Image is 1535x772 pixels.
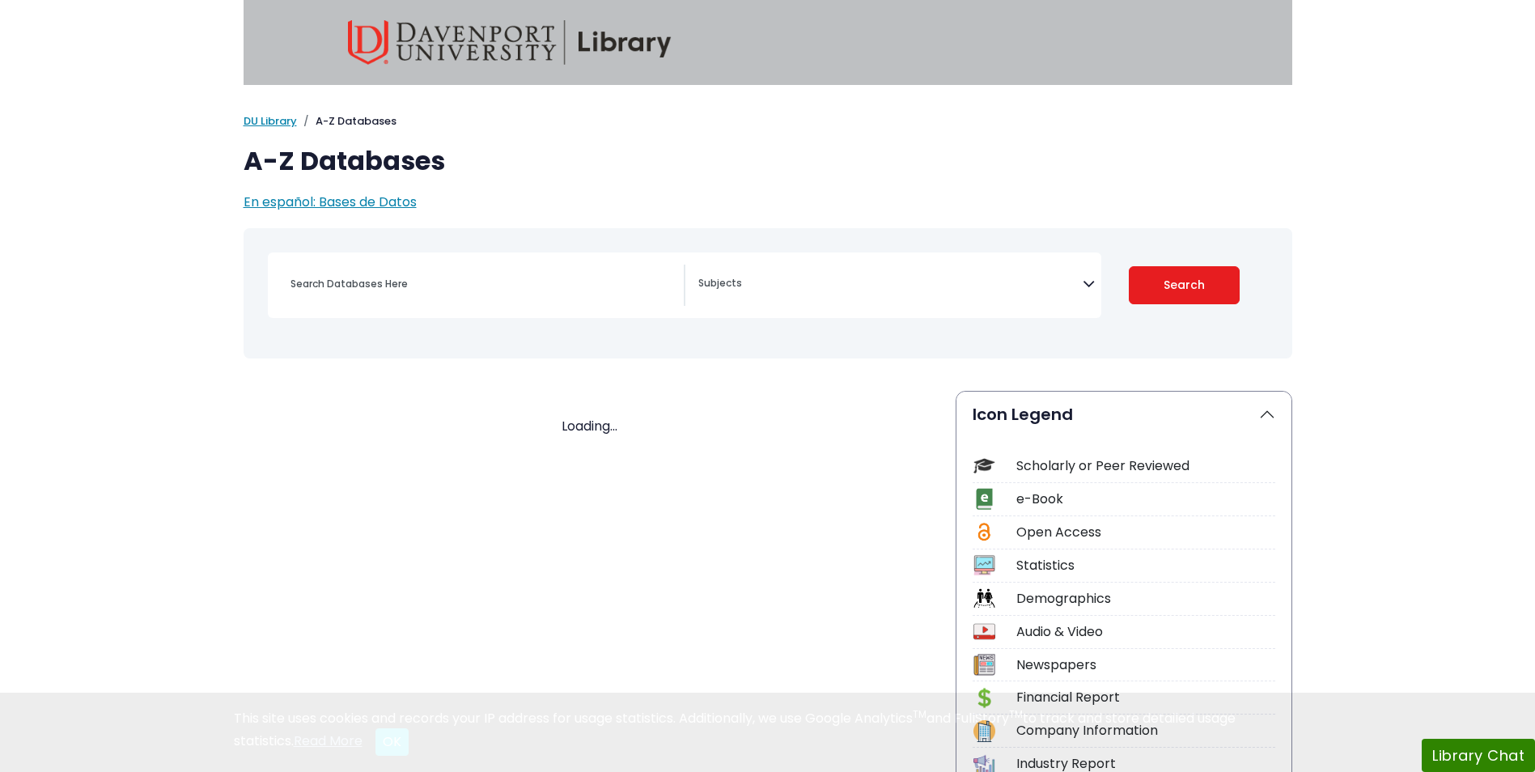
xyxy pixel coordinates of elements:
[973,455,995,477] img: Icon Scholarly or Peer Reviewed
[244,193,417,211] a: En español: Bases de Datos
[973,621,995,643] img: Icon Audio & Video
[297,113,396,129] li: A-Z Databases
[973,554,995,576] img: Icon Statistics
[281,272,684,295] input: Search database by title or keyword
[1016,622,1275,642] div: Audio & Video
[244,146,1292,176] h1: A-Z Databases
[1009,707,1023,721] sup: TM
[973,488,995,510] img: Icon e-Book
[1422,739,1535,772] button: Library Chat
[294,732,363,750] a: Read More
[244,228,1292,358] nav: Search filters
[913,707,927,721] sup: TM
[698,278,1083,291] textarea: Search
[1016,523,1275,542] div: Open Access
[974,521,994,543] img: Icon Open Access
[1016,688,1275,707] div: Financial Report
[956,392,1291,437] button: Icon Legend
[1016,655,1275,675] div: Newspapers
[1016,490,1275,509] div: e-Book
[234,709,1302,756] div: This site uses cookies and records your IP address for usage statistics. Additionally, we use Goo...
[244,417,936,436] div: Loading...
[973,654,995,676] img: Icon Newspapers
[1016,556,1275,575] div: Statistics
[973,687,995,709] img: Icon Financial Report
[348,20,672,65] img: Davenport University Library
[1016,456,1275,476] div: Scholarly or Peer Reviewed
[1129,266,1240,304] button: Submit for Search Results
[375,728,409,756] button: Close
[1016,589,1275,609] div: Demographics
[973,587,995,609] img: Icon Demographics
[244,113,297,129] a: DU Library
[244,113,1292,129] nav: breadcrumb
